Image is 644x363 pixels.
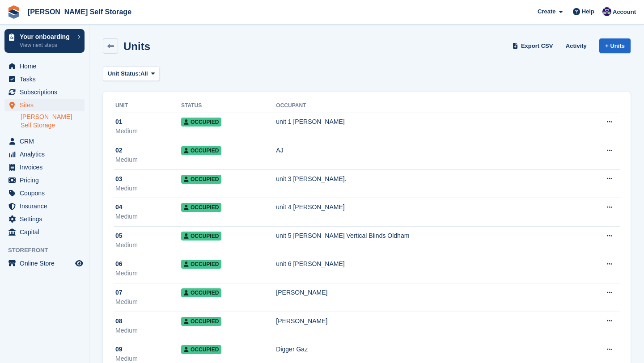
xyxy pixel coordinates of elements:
span: Analytics [20,148,73,160]
div: Medium [115,297,181,307]
span: 06 [115,259,123,269]
th: Unit [114,99,181,113]
a: menu [4,73,85,85]
img: Matthew Jones [602,7,611,16]
span: Export CSV [521,42,553,51]
a: menu [4,257,85,270]
span: 08 [115,317,123,326]
div: Medium [115,269,181,278]
div: unit 3 [PERSON_NAME]. [276,174,577,184]
div: Medium [115,241,181,250]
p: View next steps [20,41,73,49]
h2: Units [123,40,150,52]
span: Occupied [181,232,221,241]
a: menu [4,86,85,98]
div: unit 6 [PERSON_NAME] [276,259,577,269]
span: Coupons [20,187,73,199]
a: menu [4,174,85,186]
div: AJ [276,146,577,155]
a: [PERSON_NAME] Self Storage [24,4,135,19]
span: Home [20,60,73,72]
span: Invoices [20,161,73,173]
span: 07 [115,288,123,297]
span: Occupied [181,260,221,269]
div: Digger Gaz [276,345,577,354]
span: Subscriptions [20,86,73,98]
span: Online Store [20,257,73,270]
a: menu [4,148,85,160]
div: Medium [115,184,181,193]
th: Status [181,99,276,113]
span: 05 [115,231,123,241]
div: [PERSON_NAME] [276,288,577,297]
button: Unit Status: All [103,66,160,81]
span: Sites [20,99,73,111]
th: Occupant [276,99,577,113]
span: 01 [115,117,123,127]
span: Create [538,7,555,16]
div: unit 4 [PERSON_NAME] [276,203,577,212]
span: 03 [115,174,123,184]
span: 09 [115,345,123,354]
a: Preview store [74,258,85,269]
span: Occupied [181,175,221,184]
span: All [140,69,148,78]
a: menu [4,60,85,72]
span: CRM [20,135,73,148]
span: 02 [115,146,123,155]
div: Medium [115,127,181,136]
a: + Units [599,38,631,53]
span: Occupied [181,317,221,326]
span: Occupied [181,203,221,212]
span: Pricing [20,174,73,186]
span: Insurance [20,200,73,212]
div: unit 5 [PERSON_NAME] Vertical Blinds Oldham [276,231,577,241]
a: Your onboarding View next steps [4,29,85,53]
div: [PERSON_NAME] [276,317,577,326]
div: Medium [115,212,181,221]
a: menu [4,200,85,212]
img: stora-icon-8386f47178a22dfd0bd8f6a31ec36ba5ce8667c1dd55bd0f319d3a0aa187defe.svg [7,5,21,19]
span: Occupied [181,345,221,354]
div: Medium [115,155,181,165]
a: menu [4,135,85,148]
span: Occupied [181,288,221,297]
a: menu [4,161,85,173]
a: Activity [562,38,590,53]
div: unit 1 [PERSON_NAME] [276,117,577,127]
span: Capital [20,226,73,238]
a: menu [4,187,85,199]
span: 04 [115,203,123,212]
span: Settings [20,213,73,225]
span: Storefront [8,246,89,255]
div: Medium [115,326,181,335]
span: Occupied [181,146,221,155]
span: Help [582,7,594,16]
span: Account [613,8,636,17]
a: [PERSON_NAME] Self Storage [21,113,85,130]
a: menu [4,226,85,238]
span: Occupied [181,118,221,127]
p: Your onboarding [20,34,73,40]
span: Tasks [20,73,73,85]
a: menu [4,213,85,225]
span: Unit Status: [108,69,140,78]
a: menu [4,99,85,111]
a: Export CSV [511,38,557,53]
